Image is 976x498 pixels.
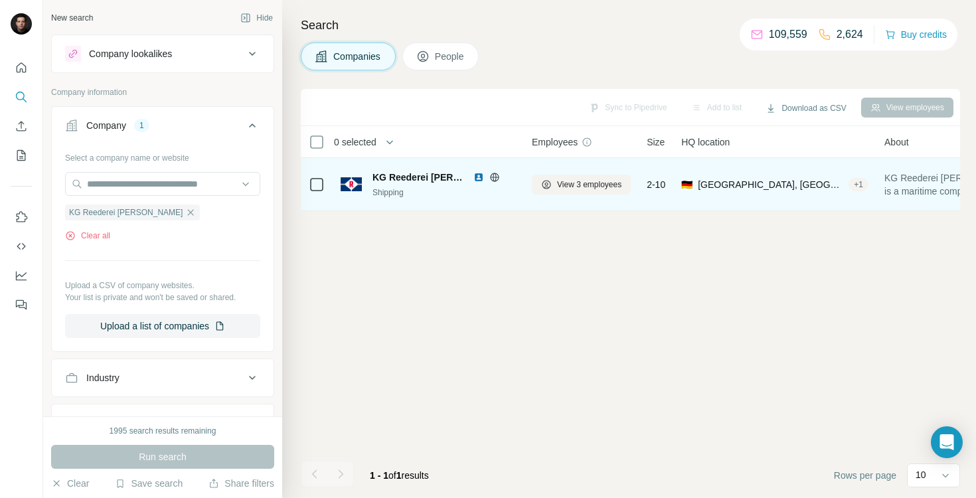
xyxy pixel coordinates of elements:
img: Logo of KG Reederei Roth [341,177,362,191]
p: 109,559 [769,27,807,42]
button: Company lookalikes [52,38,274,70]
span: [GEOGRAPHIC_DATA], [GEOGRAPHIC_DATA]|[GEOGRAPHIC_DATA], Freie und Hansestadt [698,178,843,191]
span: results [370,470,429,481]
button: Quick start [11,56,32,80]
button: Industry [52,362,274,394]
span: About [884,135,909,149]
div: 1995 search results remaining [110,425,216,437]
div: Select a company name or website [65,147,260,164]
div: Open Intercom Messenger [931,426,963,458]
p: 10 [916,468,926,481]
span: 1 [396,470,402,481]
h4: Search [301,16,960,35]
div: Industry [86,371,120,384]
span: 1 - 1 [370,470,388,481]
button: Upload a list of companies [65,314,260,338]
span: Rows per page [834,469,896,482]
p: Company information [51,86,274,98]
button: Buy credits [885,25,947,44]
button: Share filters [208,477,274,490]
span: Employees [532,135,578,149]
img: Avatar [11,13,32,35]
span: of [388,470,396,481]
button: Save search [115,477,183,490]
button: View 3 employees [532,175,631,195]
span: Size [647,135,665,149]
button: Clear [51,477,89,490]
button: My lists [11,143,32,167]
button: Use Surfe API [11,234,32,258]
p: Your list is private and won't be saved or shared. [65,291,260,303]
span: HQ location [681,135,730,149]
button: Dashboard [11,264,32,288]
div: + 1 [849,179,868,191]
button: Hide [231,8,282,28]
div: Company lookalikes [89,47,172,60]
div: 1 [134,120,149,131]
button: Feedback [11,293,32,317]
button: Company1 [52,110,274,147]
p: Upload a CSV of company websites. [65,280,260,291]
button: Enrich CSV [11,114,32,138]
img: LinkedIn logo [473,172,484,183]
span: KG Reederei [PERSON_NAME] [372,171,467,184]
div: Shipping [372,187,516,199]
span: View 3 employees [557,179,621,191]
button: Download as CSV [756,98,855,118]
p: 2,624 [837,27,863,42]
span: 2-10 [647,178,665,191]
span: People [435,50,465,63]
span: 🇩🇪 [681,178,692,191]
button: HQ location [52,407,274,439]
button: Use Surfe on LinkedIn [11,205,32,229]
button: Search [11,85,32,109]
span: 0 selected [334,135,376,149]
span: Companies [333,50,382,63]
span: KG Reederei [PERSON_NAME] [69,207,183,218]
div: New search [51,12,93,24]
button: Clear all [65,230,110,242]
div: Company [86,119,126,132]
